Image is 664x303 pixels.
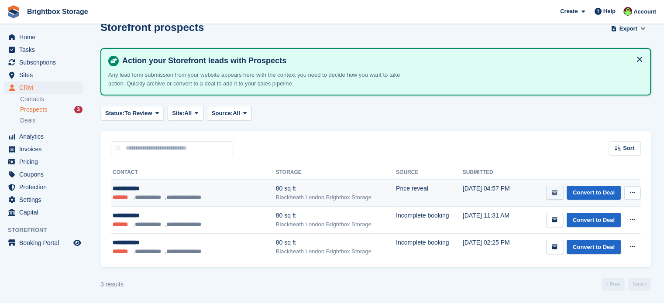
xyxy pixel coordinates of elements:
div: Blackheath London Brightbox Storage [276,247,396,256]
td: [DATE] 11:31 AM [463,207,522,234]
span: Invoices [19,143,72,155]
span: Status: [105,109,124,118]
span: Account [633,7,656,16]
h1: Storefront prospects [100,21,204,33]
h4: Action your Storefront leads with Prospects [119,56,643,66]
td: [DATE] 02:25 PM [463,234,522,261]
button: Site: All [167,106,203,120]
td: Price reveal [396,180,463,207]
th: Source [396,166,463,180]
div: 80 sq ft [276,211,396,220]
a: Brightbox Storage [24,4,92,19]
a: Convert to Deal [567,213,621,227]
span: Help [603,7,616,16]
span: Prospects [20,106,47,114]
span: All [184,109,192,118]
span: Sites [19,69,72,81]
span: Home [19,31,72,43]
a: menu [4,194,83,206]
span: CRM [19,82,72,94]
a: menu [4,31,83,43]
a: menu [4,237,83,249]
a: Prospects 3 [20,105,83,114]
th: Contact [111,166,276,180]
a: Preview store [72,238,83,248]
div: 3 results [100,280,124,289]
span: Booking Portal [19,237,72,249]
a: Convert to Deal [567,186,621,200]
span: Source: [212,109,233,118]
span: Site: [172,109,184,118]
td: Incomplete booking [396,207,463,234]
a: menu [4,206,83,218]
th: Storage [276,166,396,180]
a: menu [4,82,83,94]
span: All [233,109,240,118]
span: Sort [623,144,634,153]
a: menu [4,181,83,193]
span: Pricing [19,156,72,168]
span: Tasks [19,44,72,56]
div: 80 sq ft [276,238,396,247]
th: Submitted [463,166,522,180]
img: stora-icon-8386f47178a22dfd0bd8f6a31ec36ba5ce8667c1dd55bd0f319d3a0aa187defe.svg [7,5,20,18]
a: menu [4,130,83,143]
span: Export [619,24,637,33]
nav: Page [600,278,653,291]
a: Previous [602,278,625,291]
span: Storefront [8,226,87,235]
span: Deals [20,116,36,125]
a: Deals [20,116,83,125]
a: menu [4,44,83,56]
button: Source: All [207,106,252,120]
span: Analytics [19,130,72,143]
td: Incomplete booking [396,234,463,261]
a: menu [4,56,83,68]
div: Blackheath London Brightbox Storage [276,193,396,202]
span: Subscriptions [19,56,72,68]
p: Any lead form submission from your website appears here with the context you need to decide how y... [108,71,414,88]
a: Contacts [20,95,83,103]
span: To Review [124,109,152,118]
a: Convert to Deal [567,240,621,254]
a: Next [628,278,651,291]
a: menu [4,156,83,168]
a: menu [4,69,83,81]
a: menu [4,143,83,155]
div: 3 [74,106,83,113]
img: Marlena [623,7,632,16]
span: Coupons [19,168,72,180]
span: Create [560,7,578,16]
span: Settings [19,194,72,206]
button: Export [609,21,647,36]
span: Protection [19,181,72,193]
a: menu [4,168,83,180]
td: [DATE] 04:57 PM [463,180,522,207]
div: 80 sq ft [276,184,396,193]
span: Capital [19,206,72,218]
div: Blackheath London Brightbox Storage [276,220,396,229]
button: Status: To Review [100,106,164,120]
